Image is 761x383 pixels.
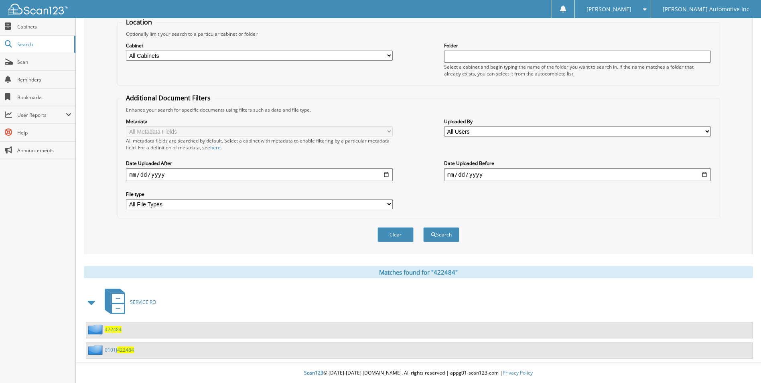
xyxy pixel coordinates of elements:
[126,191,393,198] label: File type
[122,94,215,102] legend: Additional Document Filters
[210,144,221,151] a: here
[130,299,156,306] span: SERVICE RO
[503,369,533,376] a: Privacy Policy
[126,137,393,151] div: All metadata fields are searched by default. Select a cabinet with metadata to enable filtering b...
[17,129,71,136] span: Help
[17,23,71,30] span: Cabinets
[100,286,156,318] a: SERVICE RO
[17,112,66,118] span: User Reports
[126,168,393,181] input: start
[423,227,459,242] button: Search
[122,18,156,26] legend: Location
[444,160,711,167] label: Date Uploaded Before
[105,326,122,333] a: 422484
[88,345,105,355] img: folder2.png
[126,160,393,167] label: Date Uploaded After
[17,147,71,154] span: Announcements
[377,227,414,242] button: Clear
[88,324,105,334] img: folder2.png
[84,266,753,278] div: Matches found for "422484"
[126,42,393,49] label: Cabinet
[17,94,71,101] span: Bookmarks
[444,63,711,77] div: Select a cabinet and begin typing the name of the folder you want to search in. If the name match...
[105,346,134,353] a: 0101J422484
[126,118,393,125] label: Metadata
[304,369,323,376] span: Scan123
[721,344,761,383] iframe: Chat Widget
[117,346,134,353] span: 422484
[444,42,711,49] label: Folder
[8,4,68,14] img: scan123-logo-white.svg
[663,7,749,12] span: [PERSON_NAME] Automotive Inc
[17,41,70,48] span: Search
[444,118,711,125] label: Uploaded By
[444,168,711,181] input: end
[17,76,71,83] span: Reminders
[586,7,631,12] span: [PERSON_NAME]
[122,31,714,37] div: Optionally limit your search to a particular cabinet or folder
[122,106,714,113] div: Enhance your search for specific documents using filters such as date and file type.
[17,59,71,65] span: Scan
[76,363,761,383] div: © [DATE]-[DATE] [DOMAIN_NAME]. All rights reserved | appg01-scan123-com |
